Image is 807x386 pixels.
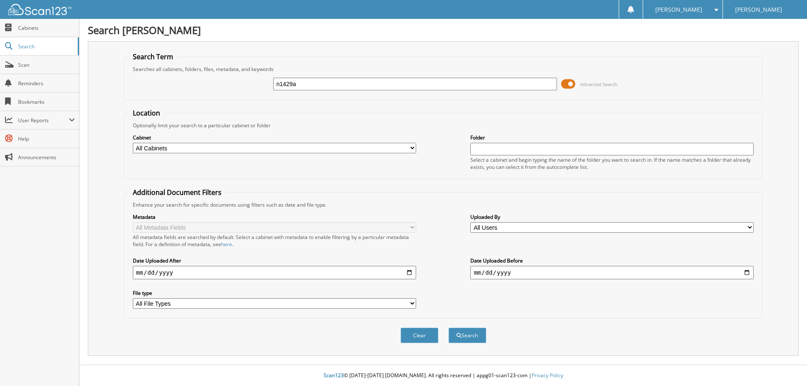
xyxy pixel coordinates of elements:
div: Select a cabinet and begin typing the name of the folder you want to search in. If the name match... [470,156,754,171]
span: User Reports [18,117,69,124]
input: end [470,266,754,279]
div: Searches all cabinets, folders, files, metadata, and keywords [129,66,758,73]
label: Date Uploaded After [133,257,416,264]
legend: Location [129,108,164,118]
button: Search [448,328,486,343]
button: Clear [401,328,438,343]
span: Search [18,43,74,50]
img: scan123-logo-white.svg [8,4,71,15]
span: Scan [18,61,75,68]
label: File type [133,289,416,297]
input: start [133,266,416,279]
iframe: Chat Widget [765,346,807,386]
div: Enhance your search for specific documents using filters such as date and file type. [129,201,758,208]
span: Bookmarks [18,98,75,105]
div: © [DATE]-[DATE] [DOMAIN_NAME]. All rights reserved | appg01-scan123-com | [79,365,807,386]
a: Privacy Policy [532,372,563,379]
div: Optionally limit your search to a particular cabinet or folder [129,122,758,129]
h1: Search [PERSON_NAME] [88,23,799,37]
div: All metadata fields are searched by default. Select a cabinet with metadata to enable filtering b... [133,234,416,248]
span: Announcements [18,154,75,161]
label: Date Uploaded Before [470,257,754,264]
span: Help [18,135,75,142]
label: Uploaded By [470,213,754,221]
span: Reminders [18,80,75,87]
legend: Additional Document Filters [129,188,226,197]
a: here [221,241,232,248]
span: [PERSON_NAME] [735,7,782,12]
span: Cabinets [18,24,75,32]
label: Cabinet [133,134,416,141]
span: Scan123 [324,372,344,379]
label: Metadata [133,213,416,221]
legend: Search Term [129,52,177,61]
span: [PERSON_NAME] [655,7,702,12]
span: Advanced Search [580,81,617,87]
label: Folder [470,134,754,141]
